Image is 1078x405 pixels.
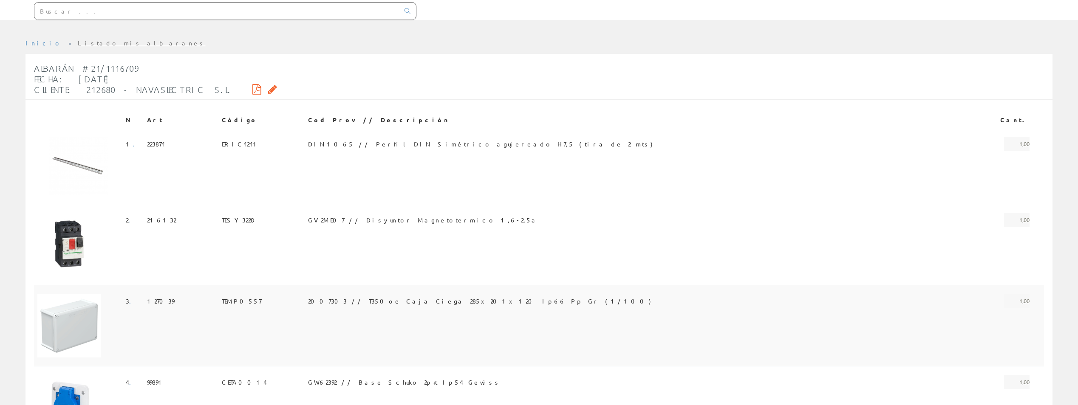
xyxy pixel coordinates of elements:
a: . [129,378,136,386]
span: 1,00 [1004,294,1030,308]
a: Listado mis albaranes [78,39,206,47]
span: 216132 [147,213,176,227]
span: 223874 [147,137,165,151]
span: 2 [126,213,136,227]
input: Buscar ... [34,3,399,20]
span: 1,00 [1004,213,1030,227]
img: Foto artículo (150x150) [37,213,101,276]
span: GV2ME07 // Disyuntor Magnetotermico 1,6-2,5a [308,213,538,227]
img: Foto artículo (192x138) [37,137,119,195]
span: 127039 [147,294,174,308]
span: 99891 [147,375,165,389]
span: 3 [126,294,136,308]
th: N [122,112,144,128]
i: Descargar PDF [252,86,261,92]
span: CETA0014 [222,375,267,389]
span: 1,00 [1004,375,1030,389]
i: Solicitar por email copia firmada [268,86,277,92]
span: 2007303 // T350oe Caja Ciega 285x201x120 Ip66 Pp Gr (1/100) [308,294,651,308]
span: ERIC4241 [222,137,260,151]
a: . [133,140,140,148]
th: Código [218,112,305,128]
span: 1,00 [1004,137,1030,151]
a: . [128,216,136,224]
th: Cant. [974,112,1033,128]
img: Foto artículo (150x150) [37,294,101,357]
span: TESY3228 [222,213,254,227]
a: . [129,297,136,305]
span: TEMP0557 [222,294,261,308]
th: Art [144,112,218,128]
span: 1 [126,137,140,151]
a: Inicio [25,39,62,47]
span: Albarán #21/1116709 Fecha: [DATE] Cliente: 212680 - NAVASLECTRIC S.L. [34,63,232,95]
span: GW62392 // Base Schuko 2p+t Ip54 Gewiss [308,375,501,389]
span: 4 [126,375,136,389]
th: Cod Prov // Descripción [305,112,974,128]
span: DIN1065 // Perfil DIN Simétrico agujereado H7,5 (tira de 2 mts) [308,137,653,151]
